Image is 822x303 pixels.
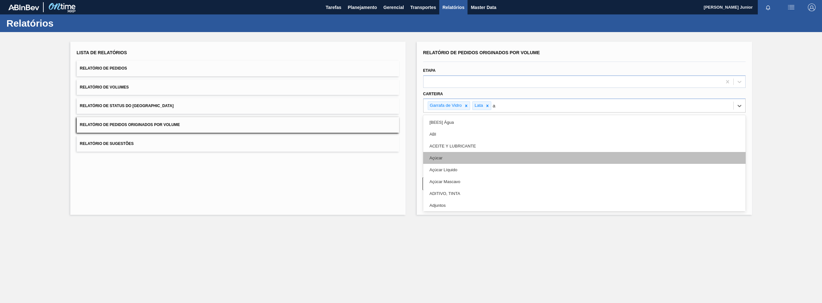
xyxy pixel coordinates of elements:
[423,92,443,96] label: Carteira
[423,68,436,73] label: Etapa
[77,98,399,114] button: Relatório de Status do [GEOGRAPHIC_DATA]
[80,122,180,127] span: Relatório de Pedidos Originados por Volume
[77,50,127,55] span: Lista de Relatórios
[80,141,134,146] span: Relatório de Sugestões
[423,188,746,199] div: ADITIVO, TINTA
[77,61,399,76] button: Relatório de Pedidos
[423,199,746,211] div: Adjuntos
[423,176,746,188] div: Açúcar Mascavo
[787,4,795,11] img: userActions
[442,4,464,11] span: Relatórios
[423,128,746,140] div: ABI
[471,4,496,11] span: Master Data
[80,104,174,108] span: Relatório de Status do [GEOGRAPHIC_DATA]
[326,4,341,11] span: Tarefas
[77,136,399,152] button: Relatório de Sugestões
[77,117,399,133] button: Relatório de Pedidos Originados por Volume
[758,3,778,12] button: Notificações
[80,66,127,71] span: Relatório de Pedidos
[77,80,399,95] button: Relatório de Volumes
[423,50,540,55] span: Relatório de Pedidos Originados por Volume
[423,140,746,152] div: ACEITE Y LUBRICANTE
[80,85,129,89] span: Relatório de Volumes
[348,4,377,11] span: Planejamento
[8,4,39,10] img: TNhmsLtSVTkK8tSr43FrP2fwEKptu5GPRR3wAAAABJRU5ErkJggg==
[383,4,404,11] span: Gerencial
[6,20,120,27] h1: Relatórios
[808,4,816,11] img: Logout
[473,102,484,110] div: Lata
[410,4,436,11] span: Transportes
[428,102,463,110] div: Garrafa de Vidro
[423,116,746,128] div: [BEES] Água
[423,164,746,176] div: Açúcar Líquido
[423,177,581,190] button: Limpar
[423,152,746,164] div: Açúcar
